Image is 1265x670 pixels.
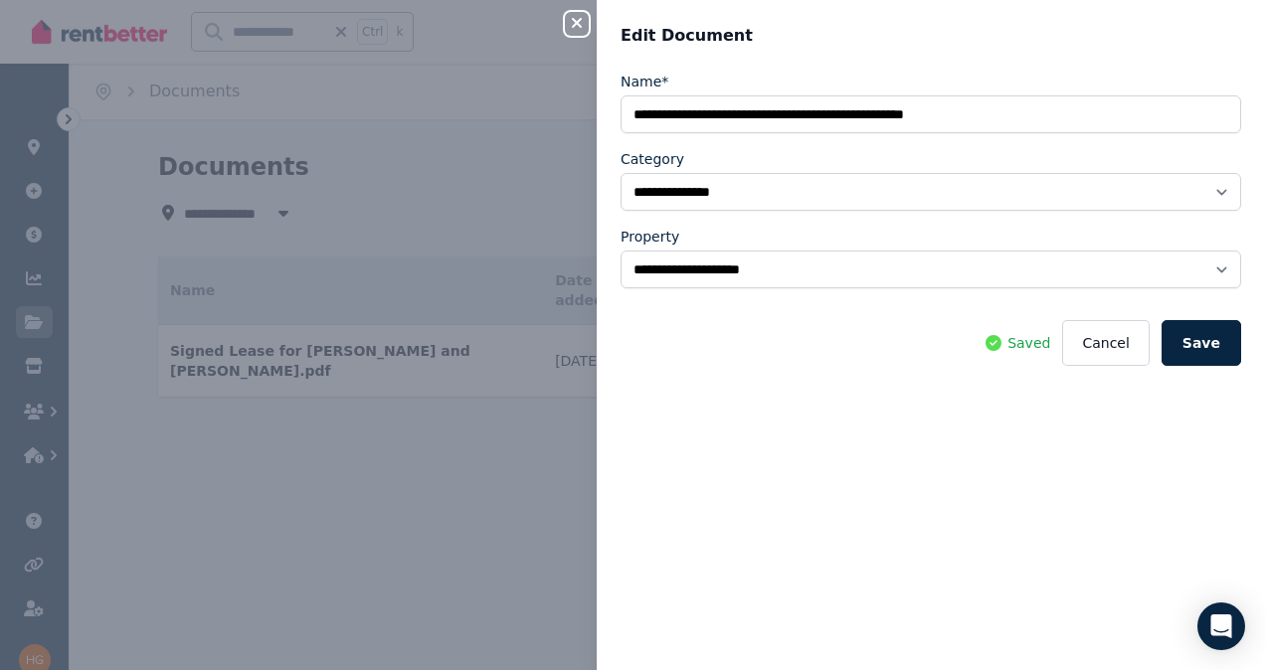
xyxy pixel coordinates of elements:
[621,72,668,91] label: Name*
[621,24,753,48] span: Edit Document
[621,227,679,247] label: Property
[621,149,684,169] label: Category
[1007,333,1050,353] span: Saved
[1062,320,1149,366] button: Cancel
[1162,320,1241,366] button: Save
[1197,602,1245,650] div: Open Intercom Messenger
